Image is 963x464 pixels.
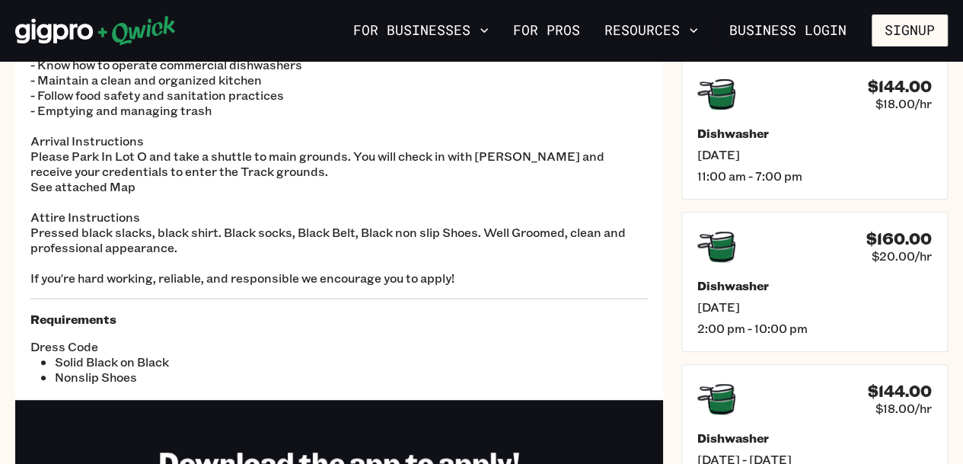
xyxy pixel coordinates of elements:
span: $20.00/hr [872,248,932,264]
h4: $144.00 [868,382,932,401]
button: For Businesses [347,18,495,43]
h5: Dishwasher [697,430,932,446]
span: Dress Code [30,339,340,354]
h5: Requirements [30,312,648,327]
span: [DATE] [697,299,932,315]
span: $18.00/hr [875,96,932,111]
h5: Dishwasher [697,278,932,293]
h5: Dishwasher [697,126,932,141]
li: Nonslip Shoes [55,370,340,385]
a: $160.00$20.00/hrDishwasher[DATE]2:00 pm - 10:00 pm [681,212,948,352]
h4: $144.00 [868,77,932,96]
a: Business Login [716,14,859,46]
p: We're seeking a hard-working and efficient Dishwasher. The ideal candidate will: - Wash dishes, u... [30,11,648,286]
button: Signup [872,14,948,46]
button: Resources [598,18,704,43]
a: $144.00$18.00/hrDishwasher[DATE]11:00 am - 7:00 pm [681,59,948,200]
span: $18.00/hr [875,401,932,416]
a: For Pros [507,18,586,43]
h4: $160.00 [866,229,932,248]
span: 2:00 pm - 10:00 pm [697,321,932,336]
li: Solid Black on Black [55,354,340,370]
span: [DATE] [697,147,932,162]
span: 11:00 am - 7:00 pm [697,168,932,184]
